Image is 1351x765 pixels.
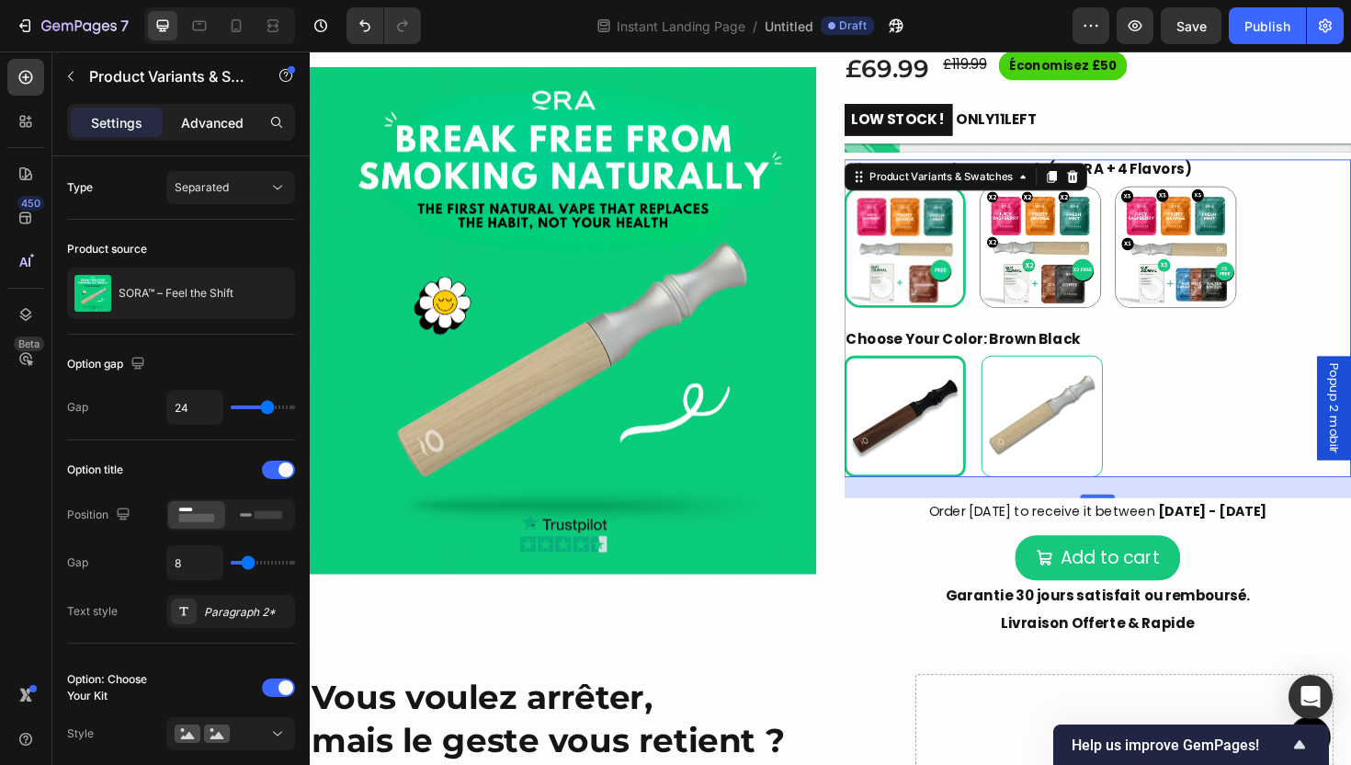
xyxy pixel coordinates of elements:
input: Auto [167,546,222,579]
legend: Choose Your Kit: Starter Kit (1 SORA + 4 Flavors) [566,114,936,135]
div: Option: Choose Your Kit [67,671,163,704]
div: Paragraph 2* [204,604,290,621]
span: Draft [839,17,867,34]
span: [DATE] - [DATE] [899,477,1014,497]
button: Separated [166,171,295,204]
span: 11 [725,61,736,82]
div: Product source [67,241,147,257]
div: Gap [67,554,88,571]
span: Separated [175,180,229,194]
button: Show survey - Help us improve GemPages! [1072,734,1311,756]
input: Auto [167,391,222,424]
p: Product Variants & Swatches [89,65,245,87]
div: Position [67,503,134,528]
div: Gap [67,399,88,416]
button: Publish [1229,7,1306,44]
div: Text style [67,603,118,620]
span: / [753,17,757,36]
div: Beta [14,337,44,351]
span: Untitled [765,17,813,36]
div: Type [67,179,93,196]
img: product feature img [74,275,111,312]
div: Open Intercom Messenger [1289,675,1333,719]
span: Help us improve GemPages! [1072,736,1289,754]
p: Settings [91,113,142,132]
legend: Choose Your Color: Brown Black [566,293,818,314]
p: Advanced [181,113,244,132]
button: Save [1161,7,1221,44]
button: Add to cart [747,512,922,560]
span: Popup 2 mobilr [1075,330,1094,426]
div: 450 [17,196,44,211]
div: Undo/Redo [346,7,421,44]
p: 7 [120,15,129,37]
p: SORA™ – Feel the Shift [119,287,233,300]
span: Instant Landing Page [613,17,749,36]
iframe: Design area [310,51,1351,765]
button: 7 [7,7,137,44]
div: Publish [1244,17,1290,36]
span: Save [1176,18,1207,34]
div: Add to cart [795,520,900,553]
div: Product Variants & Swatches [589,124,748,141]
div: Option gap [67,352,149,377]
div: Option title [67,462,123,478]
div: Rich Text Editor. Editing area: main [566,593,1103,619]
div: Style [67,725,94,742]
span: Order [DATE] to receive it between [656,477,895,497]
p: ONLY LEFT [566,54,770,90]
p: Livraison Offerte & Rapide [568,595,1101,617]
mark: LOW STOCK ! [566,55,681,89]
p: Garantie 30 jours satisfait ou remboursé. [568,565,1101,588]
